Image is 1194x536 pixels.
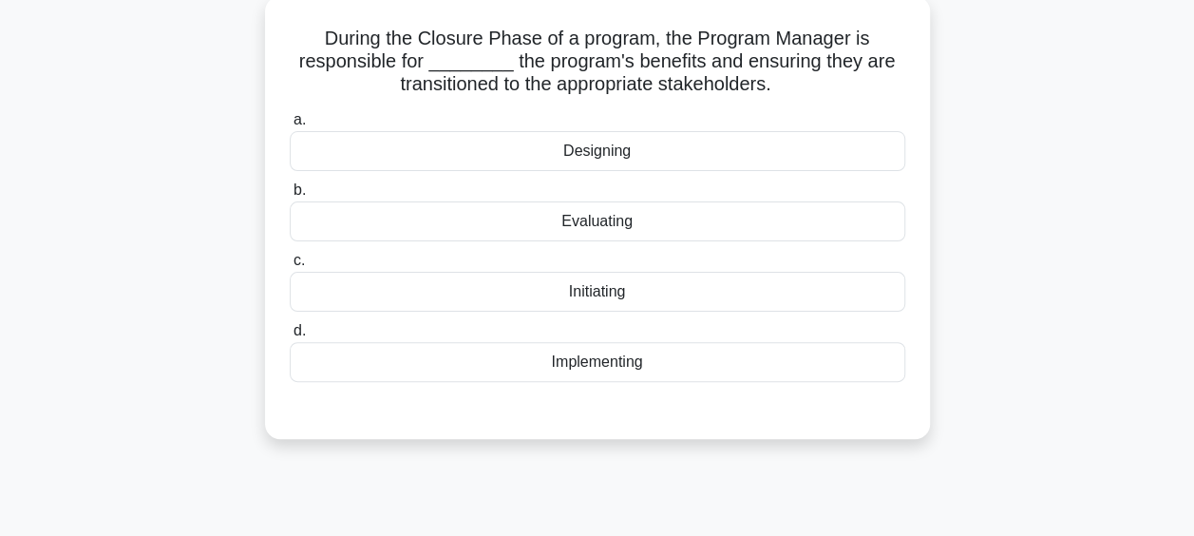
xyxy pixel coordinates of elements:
[294,111,306,127] span: a.
[294,322,306,338] span: d.
[294,252,305,268] span: c.
[290,131,905,171] div: Designing
[294,182,306,198] span: b.
[288,27,907,97] h5: During the Closure Phase of a program, the Program Manager is responsible for ________ the progra...
[290,342,905,382] div: Implementing
[290,272,905,312] div: Initiating
[290,201,905,241] div: Evaluating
